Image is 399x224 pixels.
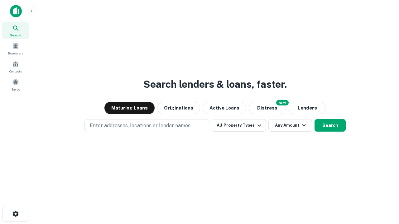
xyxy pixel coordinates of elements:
[10,5,22,17] img: capitalize-icon.png
[90,122,190,129] p: Enter addresses, locations or lender names
[249,102,286,114] button: Search distressed loans with lien and other non-mortgage details.
[368,174,399,204] iframe: Chat Widget
[9,69,22,74] span: Contacts
[2,58,29,75] a: Contacts
[157,102,200,114] button: Originations
[2,22,29,39] a: Search
[11,87,20,92] span: Saved
[315,119,346,132] button: Search
[10,33,21,38] span: Search
[212,119,266,132] button: All Property Types
[2,40,29,57] a: Borrowers
[203,102,246,114] button: Active Loans
[8,51,23,56] span: Borrowers
[104,102,155,114] button: Maturing Loans
[2,76,29,93] a: Saved
[268,119,312,132] button: Any Amount
[84,119,209,132] button: Enter addresses, locations or lender names
[143,77,287,92] h3: Search lenders & loans, faster.
[276,100,289,105] div: NEW
[289,102,326,114] button: Lenders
